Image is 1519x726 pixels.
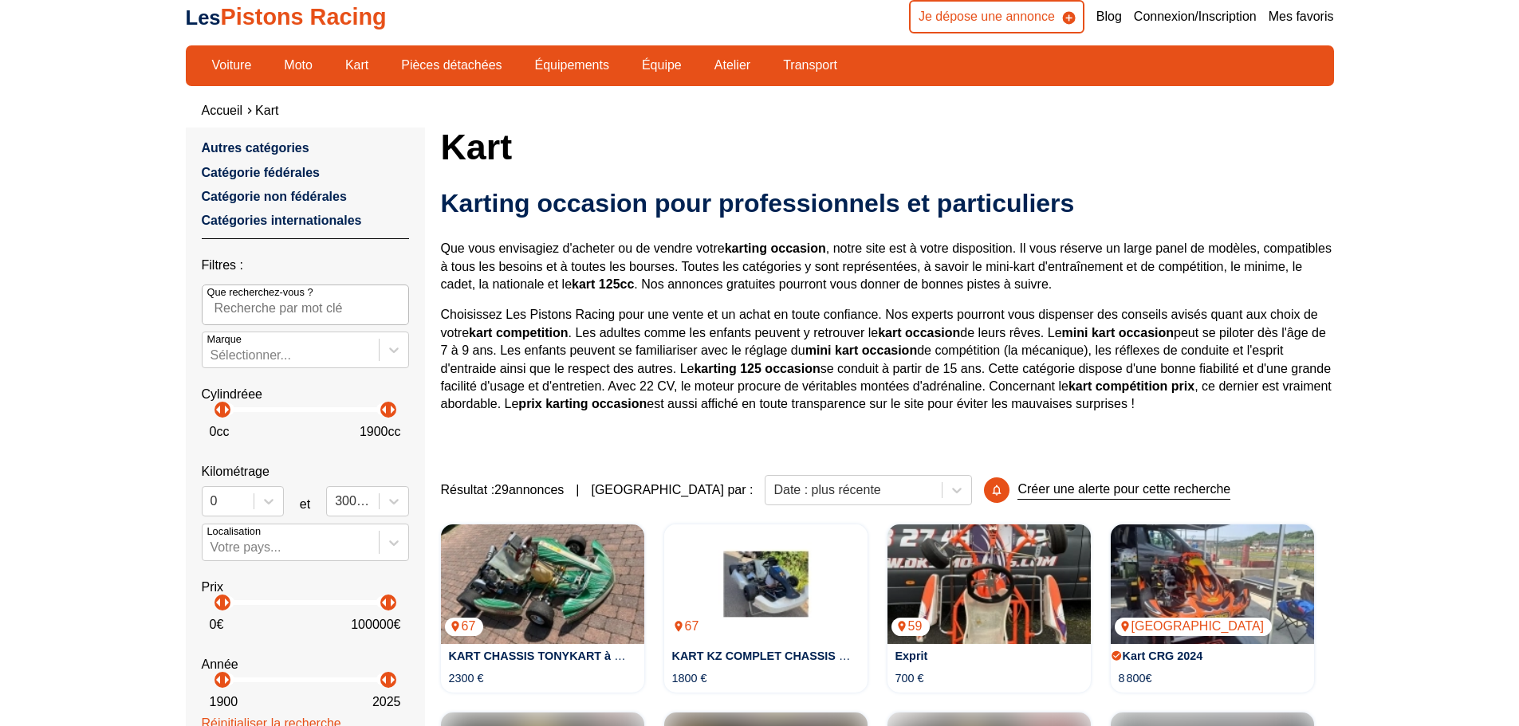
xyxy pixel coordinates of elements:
a: Équipements [525,52,620,79]
p: Cylindréee [202,386,409,403]
p: 0 cc [210,423,230,441]
p: 8 800€ [1119,670,1152,686]
strong: kart competition [469,326,568,339]
a: Autres catégories [202,141,309,155]
a: Pièces détachées [391,52,512,79]
p: [GEOGRAPHIC_DATA] par : [591,481,753,499]
p: 67 [445,618,484,635]
p: 67 [668,618,707,635]
p: arrow_left [375,670,394,689]
a: Voiture [202,52,262,79]
a: Exprit [895,649,928,662]
a: LesPistons Racing [186,4,387,29]
img: Exprit [887,524,1091,644]
p: arrow_left [209,400,228,419]
p: Marque [207,332,242,347]
p: arrow_left [209,670,228,689]
p: 59 [891,618,931,635]
a: Kart CRG 2024 [1123,649,1203,662]
a: Transport [773,52,848,79]
p: [GEOGRAPHIC_DATA] [1115,618,1273,635]
p: Localisation [207,524,262,539]
span: Résultat : 29 annonces [441,481,565,499]
a: Atelier [704,52,761,79]
a: Moto [273,52,323,79]
p: arrow_left [209,593,228,612]
a: KART CHASSIS TONYKART à MOTEUR IAME X3067 [441,524,644,644]
a: Kart [335,52,379,79]
strong: mini kart occasion [1062,326,1175,339]
a: Équipe [632,52,692,79]
a: Catégories internationales [202,214,362,227]
h1: Kart [441,128,1334,166]
strong: kart compétition prix [1068,379,1194,393]
p: 0 € [210,616,224,634]
a: KART KZ COMPLET CHASSIS HAASE + MOTEUR PAVESI67 [664,524,868,644]
a: Kart CRG 2024[GEOGRAPHIC_DATA] [1111,524,1314,644]
p: Que recherchez-vous ? [207,285,313,300]
a: Kart [255,104,278,117]
strong: karting occasion [725,241,826,255]
p: 1900 [210,693,238,711]
strong: kart 125cc [572,277,634,291]
p: 1800 € [672,670,707,686]
input: Votre pays... [211,540,214,555]
p: Prix [202,579,409,596]
p: Kilométrage [202,463,409,481]
img: Kart CRG 2024 [1111,524,1314,644]
span: Les [186,6,221,29]
img: KART CHASSIS TONYKART à MOTEUR IAME X30 [441,524,644,644]
p: arrow_right [383,670,402,689]
h2: Karting occasion pour professionnels et particuliers [441,187,1334,219]
a: KART CHASSIS TONYKART à MOTEUR IAME X30 [449,649,720,662]
a: Catégorie fédérales [202,166,321,179]
p: Filtres : [202,257,409,274]
strong: mini kart occasion [805,343,918,357]
a: Catégorie non fédérales [202,190,347,203]
p: et [300,496,310,513]
p: arrow_right [383,400,402,419]
strong: prix karting occasion [518,397,647,410]
p: arrow_right [217,670,236,689]
p: arrow_right [217,593,236,612]
a: Mes favoris [1269,8,1334,26]
p: arrow_right [383,593,402,612]
input: MarqueSélectionner... [211,348,214,363]
p: 700 € [895,670,924,686]
input: Que recherchez-vous ? [202,285,409,324]
a: Accueil [202,104,243,117]
p: Créer une alerte pour cette recherche [1017,481,1230,499]
a: Exprit59 [887,524,1091,644]
p: arrow_left [375,593,394,612]
a: Blog [1096,8,1122,26]
span: | [576,481,579,499]
p: 2300 € [449,670,484,686]
p: arrow_left [375,400,394,419]
p: 100000 € [351,616,400,634]
p: Année [202,656,409,673]
a: Connexion/Inscription [1134,8,1257,26]
p: 2025 [372,693,401,711]
p: Que vous envisagiez d'acheter ou de vendre votre , notre site est à votre disposition. Il vous ré... [441,240,1334,293]
p: Choisissez Les Pistons Racing pour une vente et un achat en toute confiance. Nos experts pourront... [441,306,1334,413]
p: 1900 cc [360,423,401,441]
a: KART KZ COMPLET CHASSIS [PERSON_NAME] + MOTEUR PAVESI [672,649,1042,662]
strong: karting 125 occasion [694,362,820,375]
input: 0 [211,494,214,508]
img: KART KZ COMPLET CHASSIS HAASE + MOTEUR PAVESI [664,524,868,644]
strong: kart occasion [878,326,960,339]
input: 300000 [335,494,338,508]
p: arrow_right [217,400,236,419]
